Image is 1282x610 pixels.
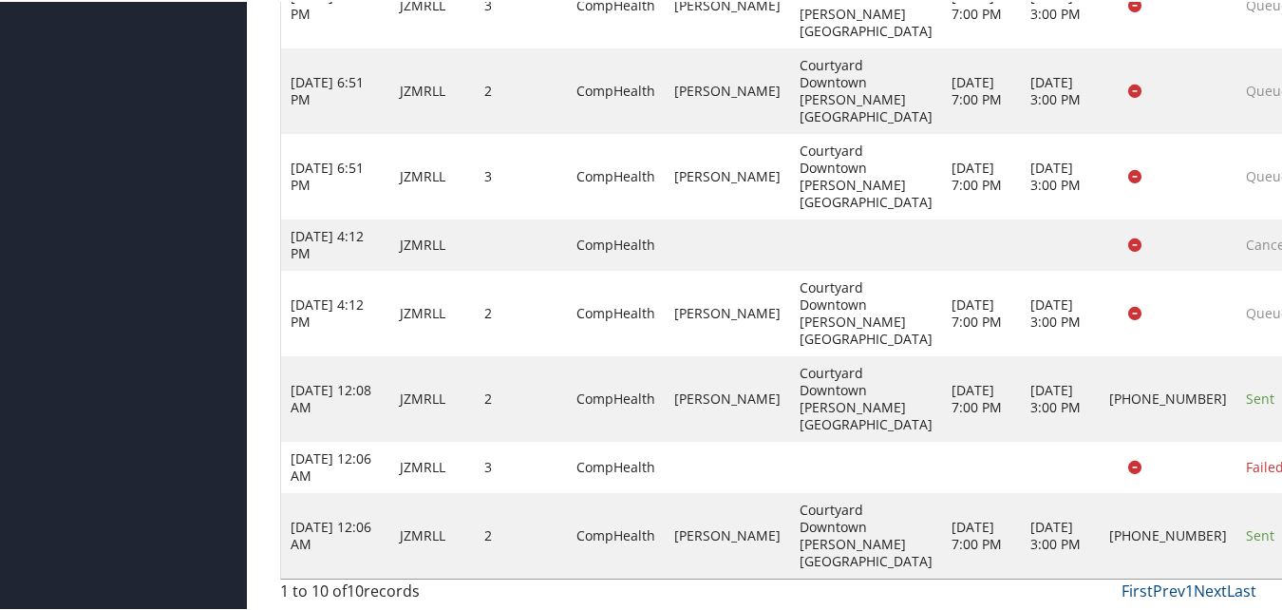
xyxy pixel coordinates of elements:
td: [DATE] 4:12 PM [281,218,390,269]
td: Courtyard Downtown [PERSON_NAME][GEOGRAPHIC_DATA] [790,491,942,577]
td: [DATE] 3:00 PM [1021,132,1100,218]
td: JZMRLL [390,440,475,491]
td: CompHealth [567,354,665,440]
td: [DATE] 3:00 PM [1021,491,1100,577]
td: JZMRLL [390,354,475,440]
td: 2 [475,47,567,132]
td: [DATE] 6:51 PM [281,47,390,132]
td: [DATE] 7:00 PM [942,491,1021,577]
span: Sent [1246,388,1274,406]
td: CompHealth [567,491,665,577]
td: 2 [475,491,567,577]
td: JZMRLL [390,47,475,132]
td: JZMRLL [390,218,475,269]
a: First [1122,579,1153,600]
td: [DATE] 7:00 PM [942,269,1021,354]
td: [PERSON_NAME] [665,354,790,440]
td: CompHealth [567,440,665,491]
a: Prev [1153,579,1185,600]
td: [DATE] 3:00 PM [1021,354,1100,440]
td: Courtyard Downtown [PERSON_NAME][GEOGRAPHIC_DATA] [790,269,942,354]
td: JZMRLL [390,491,475,577]
td: CompHealth [567,218,665,269]
td: [PHONE_NUMBER] [1100,491,1236,577]
td: 2 [475,269,567,354]
td: JZMRLL [390,269,475,354]
td: [DATE] 4:12 PM [281,269,390,354]
td: [DATE] 7:00 PM [942,354,1021,440]
td: [PERSON_NAME] [665,47,790,132]
td: 2 [475,354,567,440]
td: Courtyard Downtown [PERSON_NAME][GEOGRAPHIC_DATA] [790,354,942,440]
td: [DATE] 12:06 AM [281,440,390,491]
td: Courtyard Downtown [PERSON_NAME][GEOGRAPHIC_DATA] [790,132,942,218]
a: 1 [1185,579,1194,600]
span: 10 [347,579,364,600]
td: [PERSON_NAME] [665,491,790,577]
td: [DATE] 7:00 PM [942,47,1021,132]
td: CompHealth [567,132,665,218]
a: Next [1194,579,1227,600]
td: [DATE] 6:51 PM [281,132,390,218]
td: Courtyard Downtown [PERSON_NAME][GEOGRAPHIC_DATA] [790,47,942,132]
td: [DATE] 12:06 AM [281,491,390,577]
div: 1 to 10 of records [280,578,503,610]
td: CompHealth [567,269,665,354]
td: [PHONE_NUMBER] [1100,354,1236,440]
td: 3 [475,440,567,491]
td: 3 [475,132,567,218]
td: [PERSON_NAME] [665,269,790,354]
td: [PERSON_NAME] [665,132,790,218]
td: [DATE] 3:00 PM [1021,269,1100,354]
a: Last [1227,579,1256,600]
td: JZMRLL [390,132,475,218]
td: [DATE] 3:00 PM [1021,47,1100,132]
td: CompHealth [567,47,665,132]
td: [DATE] 12:08 AM [281,354,390,440]
td: [DATE] 7:00 PM [942,132,1021,218]
span: Sent [1246,524,1274,543]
